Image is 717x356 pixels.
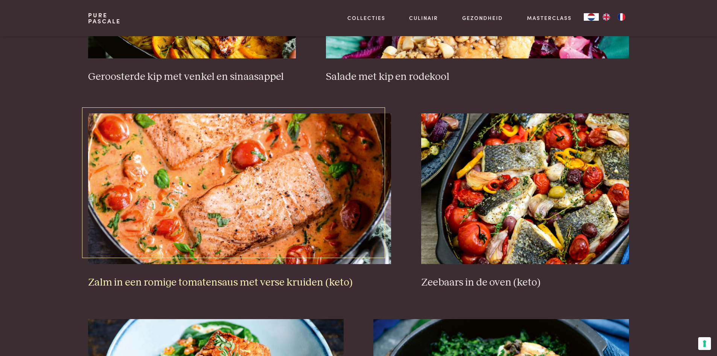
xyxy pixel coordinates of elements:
[698,337,711,350] button: Uw voorkeuren voor toestemming voor trackingtechnologieën
[347,14,385,22] a: Collecties
[462,14,503,22] a: Gezondheid
[584,13,629,21] aside: Language selected: Nederlands
[88,70,296,84] h3: Geroosterde kip met venkel en sinaasappel
[584,13,599,21] a: NL
[88,12,121,24] a: PurePascale
[88,113,391,264] img: Zalm in een romige tomatensaus met verse kruiden (keto)
[614,13,629,21] a: FR
[584,13,599,21] div: Language
[409,14,438,22] a: Culinair
[527,14,572,22] a: Masterclass
[599,13,614,21] a: EN
[421,276,629,289] h3: Zeebaars in de oven (keto)
[599,13,629,21] ul: Language list
[326,70,629,84] h3: Salade met kip en rodekool
[421,113,629,289] a: Zeebaars in de oven (keto) Zeebaars in de oven (keto)
[88,113,391,289] a: Zalm in een romige tomatensaus met verse kruiden (keto) Zalm in een romige tomatensaus met verse ...
[421,113,629,264] img: Zeebaars in de oven (keto)
[88,276,391,289] h3: Zalm in een romige tomatensaus met verse kruiden (keto)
